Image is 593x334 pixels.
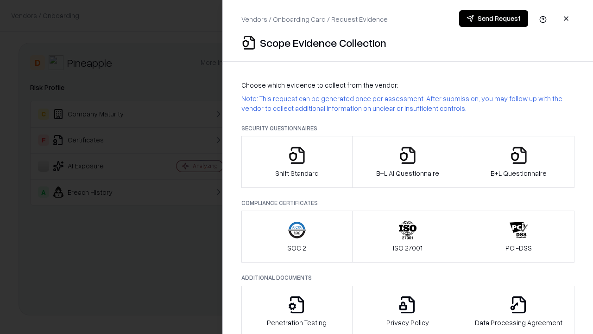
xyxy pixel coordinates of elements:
button: B+L Questionnaire [463,136,574,188]
button: SOC 2 [241,211,353,263]
button: Shift Standard [241,136,353,188]
button: PCI-DSS [463,211,574,263]
p: Shift Standard [275,168,319,178]
button: ISO 27001 [352,211,464,263]
p: Compliance Certificates [241,199,574,207]
p: Vendors / Onboarding Card / Request Evidence [241,14,388,24]
button: B+L AI Questionnaire [352,136,464,188]
p: ISO 27001 [393,243,423,253]
p: SOC 2 [287,243,306,253]
p: Choose which evidence to collect from the vendor: [241,80,574,90]
p: Note: This request can be generated once per assessment. After submission, you may follow up with... [241,94,574,113]
p: B+L AI Questionnaire [376,168,439,178]
p: Security Questionnaires [241,124,574,132]
p: Privacy Policy [386,318,429,328]
p: Penetration Testing [267,318,327,328]
button: Send Request [459,10,528,27]
p: B+L Questionnaire [491,168,547,178]
p: PCI-DSS [505,243,532,253]
p: Data Processing Agreement [475,318,562,328]
p: Scope Evidence Collection [260,35,386,50]
p: Additional Documents [241,274,574,282]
